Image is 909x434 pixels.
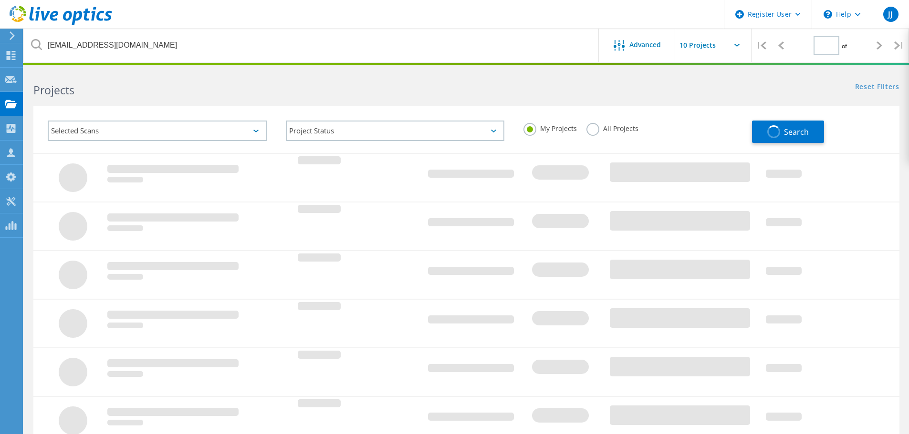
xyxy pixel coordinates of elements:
[33,82,74,98] b: Projects
[629,41,661,48] span: Advanced
[889,29,909,62] div: |
[752,29,771,62] div: |
[586,123,638,132] label: All Projects
[10,20,112,27] a: Live Optics Dashboard
[888,10,893,18] span: JJ
[855,83,899,91] a: Reset Filters
[784,127,809,137] span: Search
[286,121,505,141] div: Project Status
[752,121,824,143] button: Search
[48,121,267,141] div: Selected Scans
[523,123,577,132] label: My Projects
[24,29,599,62] input: Search projects by name, owner, ID, company, etc
[824,10,832,19] svg: \n
[842,42,847,50] span: of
